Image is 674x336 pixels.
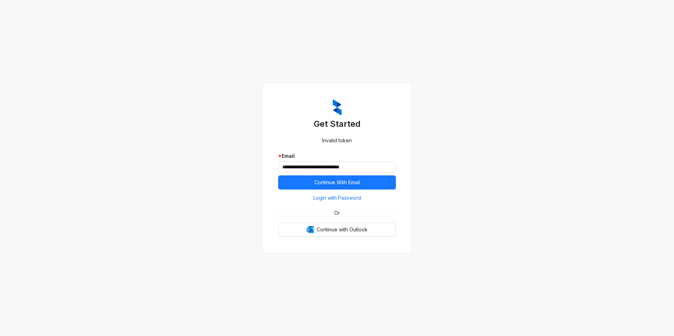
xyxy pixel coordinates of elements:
[317,226,368,234] span: Continue with Outlook
[329,209,345,217] span: Or
[278,152,396,160] div: Email
[313,194,361,202] span: Login with Password
[333,99,342,116] img: ZumaIcon
[278,118,396,130] h3: Get Started
[307,226,314,233] img: Outlook
[314,179,360,186] span: Continue With Email
[278,223,396,237] button: OutlookContinue with Outlook
[278,137,396,144] div: Invalid token
[278,175,396,189] button: Continue With Email
[278,192,396,204] button: Login with Password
